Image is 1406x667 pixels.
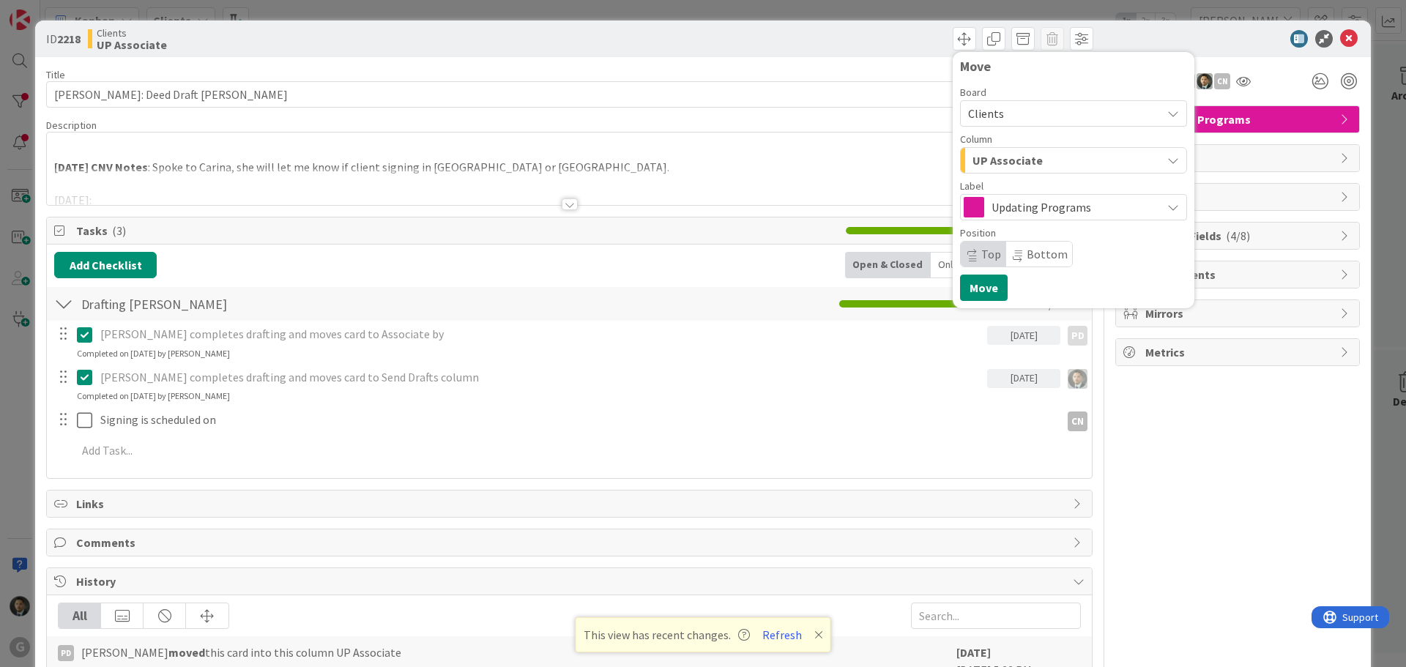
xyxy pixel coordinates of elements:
span: This view has recent changes. [584,626,750,644]
span: Top [981,247,1001,261]
span: Column [960,134,992,144]
span: Description [46,119,97,132]
span: Updating Programs [1145,111,1333,128]
span: Clients [968,106,1004,121]
span: Clients [97,27,167,39]
img: CG [1068,369,1087,389]
span: Position [960,228,996,238]
b: [DATE] [956,645,991,660]
div: Completed on [DATE] by [PERSON_NAME] [77,347,230,360]
span: Attachments [1145,266,1333,283]
label: Title [46,68,65,81]
span: Updating Programs [992,197,1154,217]
div: Completed on [DATE] by [PERSON_NAME] [77,390,230,403]
span: [PERSON_NAME] this card into this column UP Associate [81,644,401,661]
span: Tasks [76,222,838,239]
input: Search... [911,603,1081,629]
input: type card name here... [46,81,1093,108]
div: Open & Closed [845,252,931,278]
div: [DATE] [987,326,1060,345]
span: ID [46,30,81,48]
p: : Spoke to Carina, she will let me know if client signing in [GEOGRAPHIC_DATA] or [GEOGRAPHIC_DATA]. [54,159,1085,176]
span: History [76,573,1065,590]
div: Only Open [931,252,992,278]
p: [PERSON_NAME] completes drafting and moves card to Send Drafts column [100,369,981,386]
span: Support [31,2,67,20]
span: Block [1145,188,1333,206]
span: Board [960,87,986,97]
button: Add Checklist [54,252,157,278]
strong: [DATE] CNV Notes [54,160,148,174]
div: PD [1068,326,1087,346]
b: moved [168,645,205,660]
input: Add Checklist... [76,291,406,317]
div: All [59,603,101,628]
span: Mirrors [1145,305,1333,322]
div: PD [58,645,74,661]
button: Move [960,275,1008,301]
span: Custom Fields [1145,227,1333,245]
span: Links [76,495,1065,513]
span: Metrics [1145,343,1333,361]
img: CG [1197,73,1213,89]
p: Signing is scheduled on [100,411,1054,428]
p: [PERSON_NAME] completes drafting and moves card to Associate by [100,326,981,343]
span: ( 4/8 ) [1226,228,1250,243]
span: Bottom [1027,247,1068,261]
span: Comments [76,534,1065,551]
button: Refresh [757,625,807,644]
span: UP Associate [972,151,1043,170]
div: CN [1068,411,1087,431]
div: Move [960,59,1187,74]
div: [DATE] [987,369,1060,388]
b: 2218 [57,31,81,46]
span: Dates [1145,149,1333,167]
span: ( 3 ) [112,223,126,238]
div: CN [1214,73,1230,89]
b: UP Associate [97,39,167,51]
button: UP Associate [960,147,1187,174]
span: Label [960,181,983,191]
